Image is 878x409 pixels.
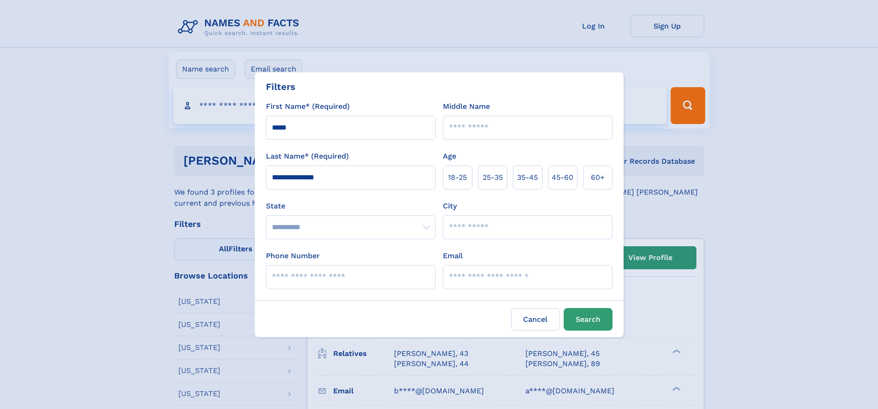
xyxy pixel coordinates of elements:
[483,172,503,183] span: 25‑35
[266,80,295,94] div: Filters
[443,151,456,162] label: Age
[443,101,490,112] label: Middle Name
[443,250,463,261] label: Email
[266,250,320,261] label: Phone Number
[564,308,613,331] button: Search
[448,172,467,183] span: 18‑25
[552,172,573,183] span: 45‑60
[517,172,538,183] span: 35‑45
[591,172,605,183] span: 60+
[443,201,457,212] label: City
[266,101,350,112] label: First Name* (Required)
[266,151,349,162] label: Last Name* (Required)
[511,308,560,331] label: Cancel
[266,201,436,212] label: State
